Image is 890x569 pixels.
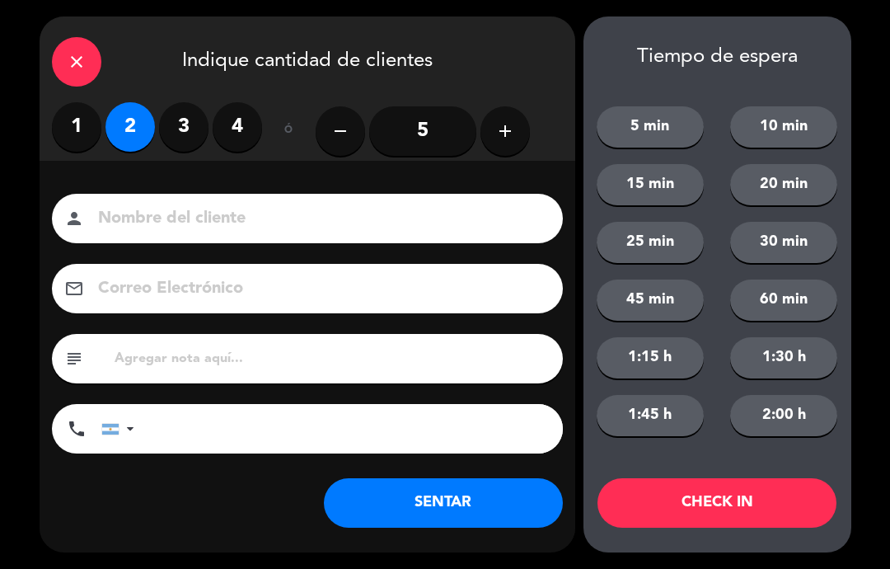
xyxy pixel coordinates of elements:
div: ó [262,102,316,160]
i: remove [330,121,350,141]
button: 30 min [730,222,837,263]
div: Tiempo de espera [583,45,851,69]
button: 25 min [597,222,704,263]
div: Indique cantidad de clientes [40,16,575,102]
button: 10 min [730,106,837,148]
i: add [495,121,515,141]
i: close [67,52,87,72]
i: person [64,209,84,228]
div: Argentina: +54 [102,405,140,453]
button: 2:00 h [730,395,837,436]
input: Nombre del cliente [96,205,541,233]
button: SENTAR [324,478,563,528]
button: 1:15 h [597,337,704,379]
button: 60 min [730,280,837,321]
label: 3 [159,102,208,152]
button: 45 min [597,280,704,321]
button: add [480,106,530,156]
i: email [64,279,84,299]
label: 4 [213,102,262,152]
button: 15 min [597,164,704,205]
button: remove [316,106,365,156]
input: Correo Electrónico [96,275,541,303]
button: 5 min [597,106,704,148]
button: 1:30 h [730,337,837,379]
i: phone [67,419,87,439]
button: 20 min [730,164,837,205]
label: 2 [105,102,155,152]
button: 1:45 h [597,395,704,436]
i: subject [64,349,84,369]
label: 1 [52,102,101,152]
input: Agregar nota aquí... [113,347,550,370]
button: CHECK IN [597,478,836,528]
